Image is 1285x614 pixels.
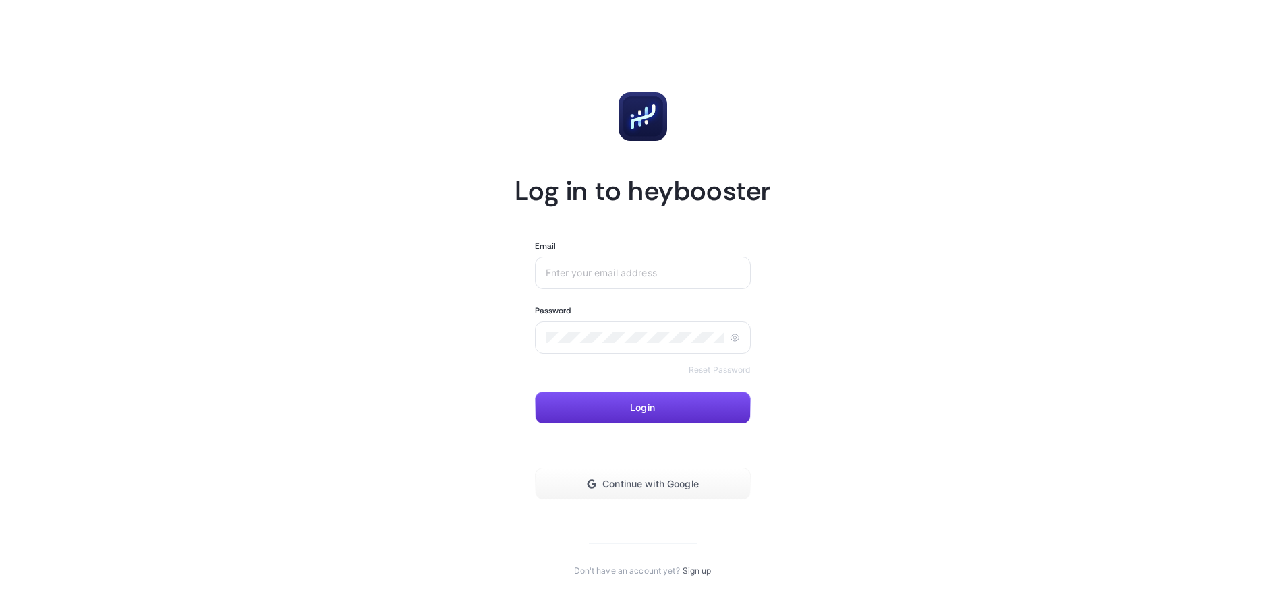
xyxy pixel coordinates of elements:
[535,241,556,251] label: Email
[683,565,712,576] a: Sign up
[515,173,771,208] h1: Log in to heybooster
[535,468,751,500] button: Continue with Google
[574,565,680,576] span: Don't have an account yet?
[546,268,740,278] input: Enter your email address
[630,402,655,413] span: Login
[535,392,751,424] button: Login
[602,479,699,489] span: Continue with Google
[689,365,751,375] a: Reset Password
[535,305,571,316] label: Password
